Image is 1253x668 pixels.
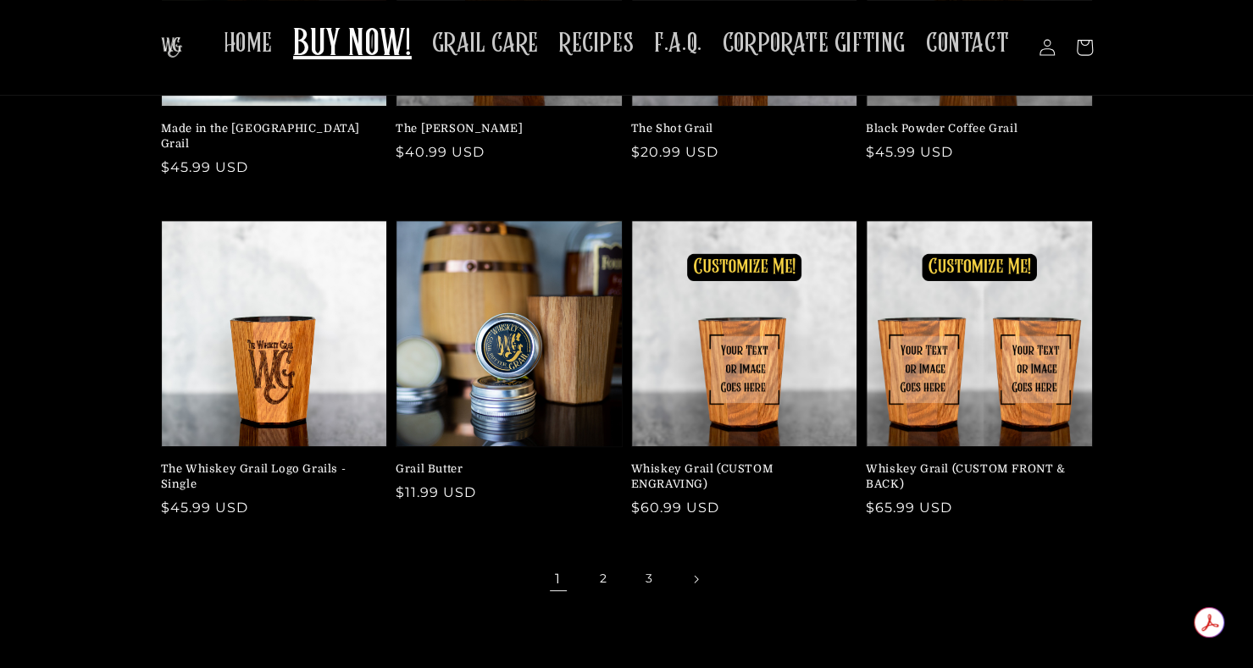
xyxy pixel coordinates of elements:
[540,560,577,598] span: Page 1
[432,27,539,60] span: GRAIL CARE
[926,27,1009,60] span: CONTACT
[224,27,273,60] span: HOME
[283,12,422,79] a: BUY NOW!
[631,121,848,136] a: The Shot Grail
[161,37,182,58] img: The Whiskey Grail
[396,121,613,136] a: The [PERSON_NAME]
[723,27,906,60] span: CORPORATE GIFTING
[161,560,1093,598] nav: Pagination
[654,27,702,60] span: F.A.Q.
[213,17,283,70] a: HOME
[161,461,378,492] a: The Whiskey Grail Logo Grails - Single
[916,17,1019,70] a: CONTACT
[631,461,848,492] a: Whiskey Grail (CUSTOM ENGRAVING)
[644,17,712,70] a: F.A.Q.
[677,560,714,598] a: Next page
[866,121,1083,136] a: Black Powder Coffee Grail
[585,560,623,598] a: Page 2
[559,27,634,60] span: RECIPES
[866,461,1083,492] a: Whiskey Grail (CUSTOM FRONT & BACK)
[422,17,549,70] a: GRAIL CARE
[396,461,613,477] a: Grail Butter
[712,17,916,70] a: CORPORATE GIFTING
[549,17,644,70] a: RECIPES
[161,121,378,152] a: Made in the [GEOGRAPHIC_DATA] Grail
[293,22,412,69] span: BUY NOW!
[631,560,668,598] a: Page 3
